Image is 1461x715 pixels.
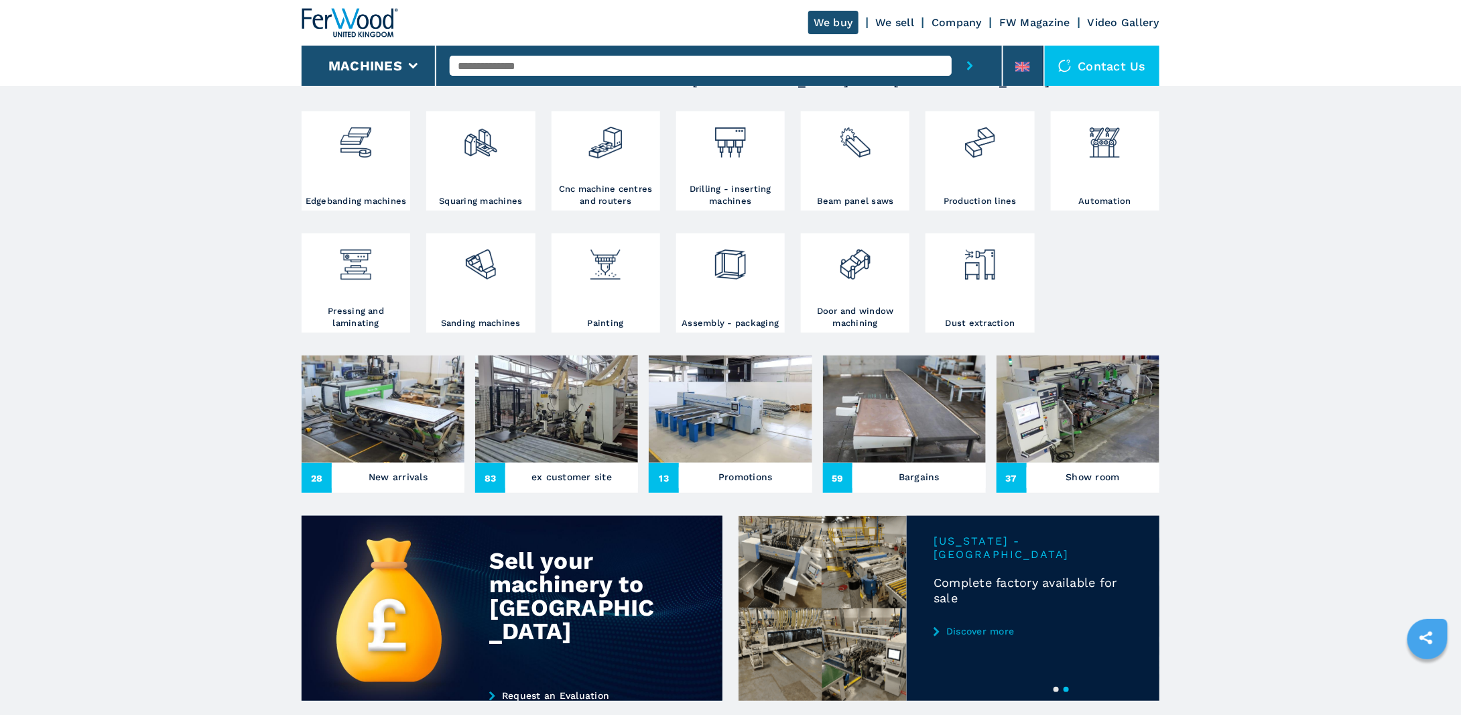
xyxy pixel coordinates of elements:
[997,355,1159,493] a: Show room37Show room
[302,355,464,463] img: New arrivals
[739,516,907,701] img: Complete factory available for sale
[1066,467,1120,486] h3: Show room
[676,111,785,211] a: Drilling - inserting machines
[823,463,853,493] span: 59
[328,58,402,74] button: Machines
[899,467,940,486] h3: Bargains
[1409,621,1443,655] a: sharethis
[1051,111,1159,211] a: Automation
[946,317,1015,329] h3: Dust extraction
[475,355,638,493] a: ex customer site83ex customer site
[1045,46,1160,86] div: Contact us
[962,237,998,282] img: aspirazione_1.png
[649,355,812,493] a: Promotions13Promotions
[588,237,623,282] img: verniciatura_1.png
[823,355,986,463] img: Bargains
[926,111,1034,211] a: Production lines
[463,237,499,282] img: levigatrici_2.png
[302,463,332,493] span: 28
[588,115,623,160] img: centro_di_lavoro_cnc_2.png
[999,16,1070,29] a: FW Magazine
[1064,687,1069,692] button: 2
[305,305,407,329] h3: Pressing and laminating
[682,317,779,329] h3: Assembly - packaging
[801,111,909,211] a: Beam panel saws
[649,355,812,463] img: Promotions
[475,355,638,463] img: ex customer site
[1088,16,1159,29] a: Video Gallery
[306,195,407,207] h3: Edgebanding machines
[801,233,909,333] a: Door and window machining
[1054,687,1059,692] button: 1
[876,16,915,29] a: We sell
[426,111,535,211] a: Squaring machines
[838,237,873,282] img: lavorazione_porte_finestre_2.png
[439,195,522,207] h3: Squaring machines
[463,115,499,160] img: squadratrici_2.png
[649,463,679,493] span: 13
[1087,115,1123,160] img: automazione.png
[441,317,521,329] h3: Sanding machines
[426,233,535,333] a: Sanding machines
[531,467,612,486] h3: ex customer site
[338,237,373,282] img: pressa-strettoia.png
[808,11,859,34] a: We buy
[302,111,410,211] a: Edgebanding machines
[489,690,674,701] a: Request an Evaluation
[1058,59,1072,72] img: Contact us
[997,463,1027,493] span: 37
[489,549,664,643] div: Sell your machinery to [GEOGRAPHIC_DATA]
[804,305,906,329] h3: Door and window machining
[302,233,410,333] a: Pressing and laminating
[552,111,660,211] a: Cnc machine centres and routers
[588,317,624,329] h3: Painting
[712,237,748,282] img: montaggio_imballaggio_2.png
[302,8,398,38] img: Ferwood
[1079,195,1132,207] h3: Automation
[555,183,657,207] h3: Cnc machine centres and routers
[712,115,748,160] img: foratrici_inseritrici_2.png
[934,626,1133,637] a: Discover more
[932,16,982,29] a: Company
[823,355,986,493] a: Bargains59Bargains
[302,355,464,493] a: New arrivals28New arrivals
[369,467,428,486] h3: New arrivals
[676,233,785,333] a: Assembly - packaging
[962,115,998,160] img: linee_di_produzione_2.png
[926,233,1034,333] a: Dust extraction
[952,46,989,86] button: submit-button
[302,516,722,701] img: Sell your machinery to Ferwood
[338,115,373,160] img: bordatrici_1.png
[817,195,894,207] h3: Beam panel saws
[552,233,660,333] a: Painting
[838,115,873,160] img: sezionatrici_2.png
[718,467,773,486] h3: Promotions
[475,463,505,493] span: 83
[997,355,1159,463] img: Show room
[944,195,1017,207] h3: Production lines
[1404,655,1451,705] iframe: Chat
[680,183,781,207] h3: Drilling - inserting machines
